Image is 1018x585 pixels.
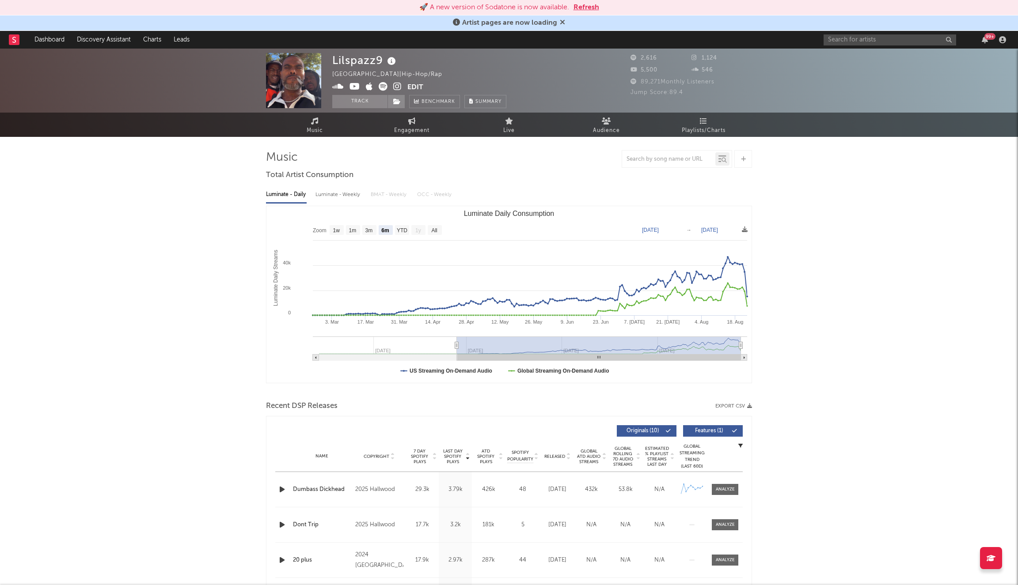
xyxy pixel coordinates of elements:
text: 12. May [491,319,509,325]
span: Estimated % Playlist Streams Last Day [645,446,669,467]
a: 20 plus [293,556,351,565]
div: Luminate - Weekly [315,187,362,202]
a: Playlists/Charts [655,113,752,137]
svg: Luminate Daily Consumption [266,206,752,383]
text: Luminate Daily Consumption [464,210,555,217]
text: 9. Jun [561,319,574,325]
div: N/A [645,556,674,565]
span: ATD Spotify Plays [474,449,498,464]
text: 20k [283,285,291,291]
div: N/A [611,556,640,565]
a: Dumbass Dickhead [293,485,351,494]
span: Global ATD Audio Streams [577,449,601,464]
button: Track [332,95,387,108]
text: 1y [415,227,421,234]
span: Total Artist Consumption [266,170,353,181]
input: Search by song name or URL [622,156,715,163]
text: 31. Mar [391,319,408,325]
span: 7 Day Spotify Plays [408,449,431,464]
div: 3.2k [441,521,470,529]
a: Benchmark [409,95,460,108]
span: Playlists/Charts [682,125,726,136]
button: Edit [407,82,423,93]
text: Zoom [313,227,327,234]
text: 18. Aug [727,319,743,325]
div: N/A [577,521,606,529]
a: Dashboard [28,31,71,49]
div: 48 [507,485,538,494]
div: 2025 Hallwood [355,520,403,530]
text: 4. Aug [695,319,708,325]
div: 17.7k [408,521,437,529]
div: Global Streaming Trend (Last 60D) [679,443,705,470]
div: 44 [507,556,538,565]
span: Copyright [364,454,389,459]
text: 1m [349,227,357,234]
span: Originals ( 10 ) [623,428,663,434]
div: 287k [474,556,503,565]
div: 181k [474,521,503,529]
div: 2025 Hallwood [355,484,403,495]
a: Music [266,113,363,137]
div: Dont Trip [293,521,351,529]
span: Summary [475,99,501,104]
span: 546 [691,67,713,73]
div: 29.3k [408,485,437,494]
a: Discovery Assistant [71,31,137,49]
text: 3. Mar [325,319,339,325]
div: 2.97k [441,556,470,565]
span: Dismiss [560,19,565,26]
span: 89,271 Monthly Listeners [631,79,714,85]
span: Features ( 1 ) [689,428,729,434]
div: [DATE] [543,485,572,494]
input: Search for artists [824,34,956,45]
div: 2024 [GEOGRAPHIC_DATA] [355,550,403,571]
text: [DATE] [642,227,659,233]
button: Refresh [574,2,599,13]
div: [GEOGRAPHIC_DATA] | Hip-Hop/Rap [332,69,452,80]
text: 1w [333,227,340,234]
div: 🚀 A new version of Sodatone is now available. [419,2,569,13]
text: [DATE] [701,227,718,233]
text: US Streaming On-Demand Audio [410,368,492,374]
text: Luminate Daily Streams [273,250,279,306]
text: 26. May [525,319,543,325]
button: Summary [464,95,506,108]
text: 3m [365,227,373,234]
span: Global Rolling 7D Audio Streams [611,446,635,467]
text: 28. Apr [459,319,474,325]
text: 21. [DATE] [656,319,680,325]
div: N/A [577,556,606,565]
div: Luminate - Daily [266,187,307,202]
span: Artist pages are now loading [462,19,557,26]
span: 1,124 [691,55,717,61]
span: Benchmark [422,97,455,107]
text: YTD [397,227,407,234]
div: N/A [645,521,674,529]
a: Leads [167,31,196,49]
text: 23. Jun [593,319,609,325]
a: Live [460,113,558,137]
div: 5 [507,521,538,529]
span: Engagement [394,125,429,136]
text: All [431,227,437,234]
div: 17.9k [408,556,437,565]
div: N/A [645,485,674,494]
div: [DATE] [543,521,572,529]
text: 40k [283,260,291,265]
a: Engagement [363,113,460,137]
span: Music [307,125,323,136]
div: 53.8k [611,485,640,494]
span: Jump Score: 89.4 [631,90,683,95]
div: Name [293,453,351,460]
text: → [686,227,691,233]
button: 99+ [982,36,988,43]
span: Spotify Popularity [507,449,533,463]
span: 5,500 [631,67,657,73]
div: 432k [577,485,606,494]
div: 426k [474,485,503,494]
a: Charts [137,31,167,49]
text: 7. [DATE] [624,319,645,325]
